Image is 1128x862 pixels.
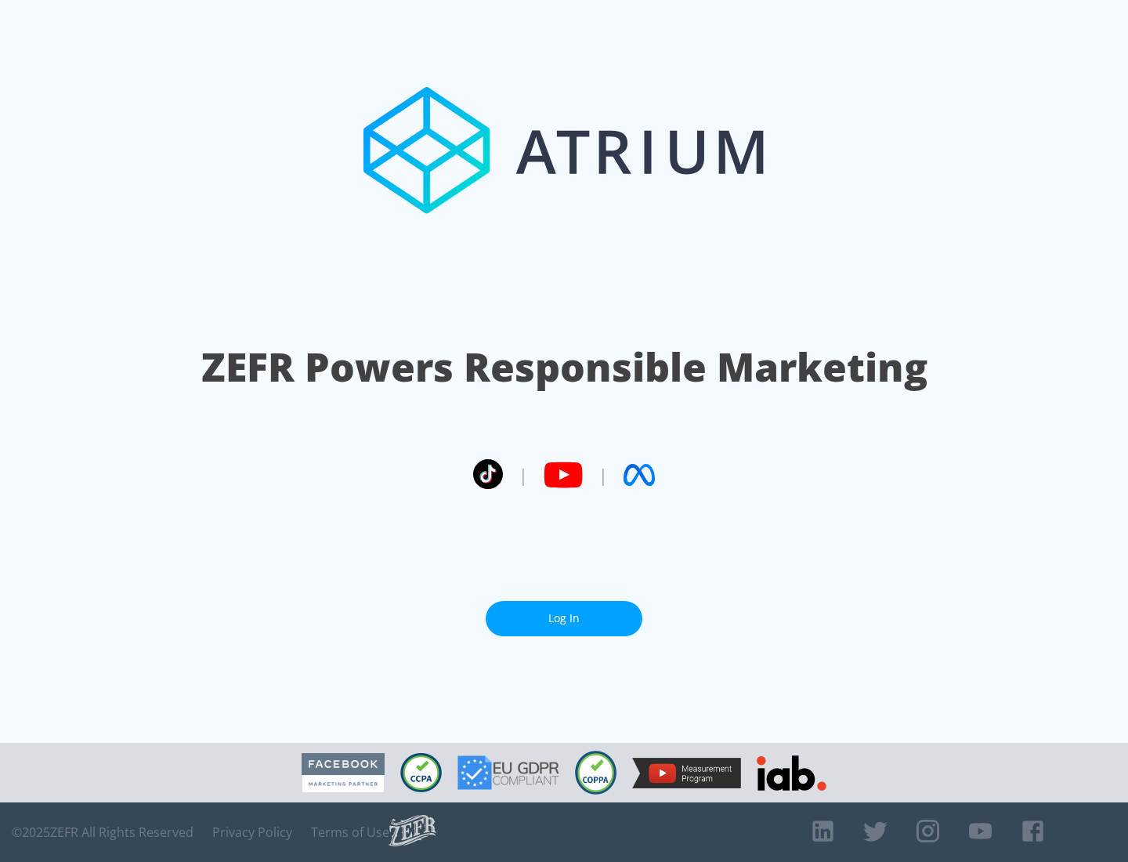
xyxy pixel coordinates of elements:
img: IAB [757,755,826,791]
h1: ZEFR Powers Responsible Marketing [201,340,927,394]
img: GDPR Compliant [457,755,559,790]
img: CCPA Compliant [400,753,442,792]
a: Log In [486,601,642,636]
span: | [598,463,608,487]
img: YouTube Measurement Program [632,758,741,788]
img: COPPA Compliant [575,751,616,795]
span: | [519,463,528,487]
img: Facebook Marketing Partner [302,753,385,793]
span: © 2025 ZEFR All Rights Reserved [12,824,193,840]
a: Terms of Use [311,824,389,840]
a: Privacy Policy [212,824,292,840]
